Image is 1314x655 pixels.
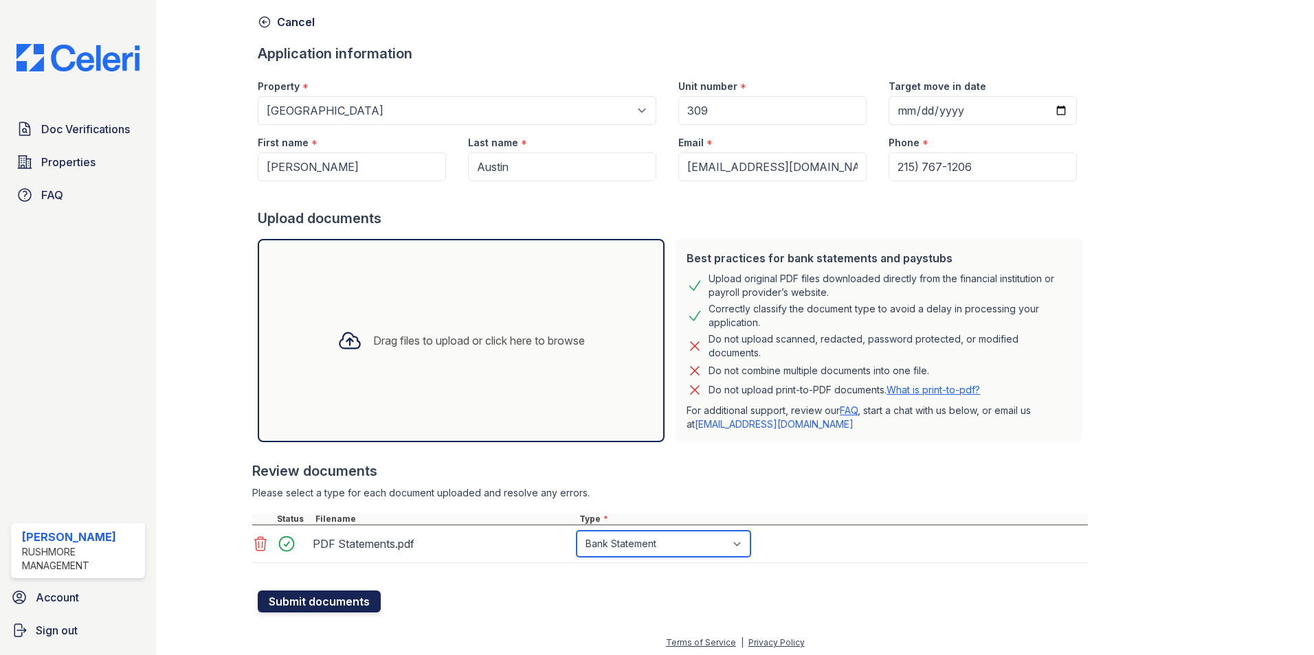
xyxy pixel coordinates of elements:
[709,332,1071,360] div: Do not upload scanned, redacted, password protected, or modified documents.
[687,250,1071,266] div: Best practices for bank statements and paystubs
[577,514,1088,525] div: Type
[313,514,577,525] div: Filename
[678,136,704,150] label: Email
[678,80,737,93] label: Unit number
[252,461,1088,481] div: Review documents
[41,187,63,203] span: FAQ
[11,181,145,209] a: FAQ
[274,514,313,525] div: Status
[840,404,858,416] a: FAQ
[5,44,151,71] img: CE_Logo_Blue-a8612792a0a2168367f1c8372b55b34899dd931a85d93a1a3d3e32e68fde9ad4.png
[709,302,1071,330] div: Correctly classify the document type to avoid a delay in processing your application.
[468,136,518,150] label: Last name
[11,148,145,176] a: Properties
[741,637,744,647] div: |
[709,383,980,397] p: Do not upload print-to-PDF documents.
[889,80,986,93] label: Target move in date
[252,486,1088,500] div: Please select a type for each document uploaded and resolve any errors.
[258,136,309,150] label: First name
[258,80,300,93] label: Property
[258,590,381,612] button: Submit documents
[373,332,585,349] div: Drag files to upload or click here to browse
[41,154,96,170] span: Properties
[11,115,145,143] a: Doc Verifications
[5,584,151,611] a: Account
[687,404,1071,431] p: For additional support, review our , start a chat with us below, or email us at
[709,272,1071,299] div: Upload original PDF files downloaded directly from the financial institution or payroll provider’...
[889,136,920,150] label: Phone
[22,545,140,573] div: Rushmore Management
[695,418,854,430] a: [EMAIL_ADDRESS][DOMAIN_NAME]
[887,384,980,395] a: What is print-to-pdf?
[258,44,1088,63] div: Application information
[41,121,130,137] span: Doc Verifications
[709,363,929,379] div: Do not combine multiple documents into one file.
[22,529,140,545] div: [PERSON_NAME]
[258,14,315,30] a: Cancel
[36,589,79,606] span: Account
[5,617,151,644] a: Sign out
[748,637,805,647] a: Privacy Policy
[313,533,571,555] div: PDF Statements.pdf
[666,637,736,647] a: Terms of Service
[36,622,78,639] span: Sign out
[258,209,1088,228] div: Upload documents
